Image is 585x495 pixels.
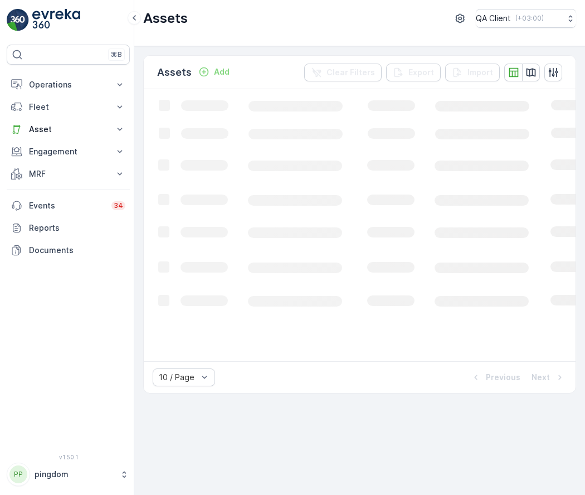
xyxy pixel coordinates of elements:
p: Clear Filters [326,67,375,78]
button: PPpingdom [7,463,130,486]
p: Import [467,67,493,78]
p: pingdom [35,469,114,480]
p: MRF [29,168,108,179]
img: logo [7,9,29,31]
p: Asset [29,124,108,135]
a: Documents [7,239,130,261]
img: logo_light-DOdMpM7g.png [32,9,80,31]
p: 34 [114,201,123,210]
p: Operations [29,79,108,90]
span: v 1.50.1 [7,454,130,460]
p: Assets [157,65,192,80]
p: Events [29,200,105,211]
p: ( +03:00 ) [515,14,544,23]
p: QA Client [476,13,511,24]
button: MRF [7,163,130,185]
div: PP [9,465,27,483]
button: Engagement [7,140,130,163]
p: Fleet [29,101,108,113]
button: Import [445,64,500,81]
p: Engagement [29,146,108,157]
p: Assets [143,9,188,27]
a: Events34 [7,195,130,217]
p: Documents [29,245,125,256]
button: Asset [7,118,130,140]
p: Previous [486,372,520,383]
p: Export [408,67,434,78]
p: Reports [29,222,125,234]
button: Previous [469,371,521,384]
p: Add [214,66,230,77]
p: ⌘B [111,50,122,59]
button: Add [194,65,234,79]
button: Export [386,64,441,81]
button: QA Client(+03:00) [476,9,576,28]
p: Next [532,372,550,383]
button: Fleet [7,96,130,118]
button: Operations [7,74,130,96]
button: Clear Filters [304,64,382,81]
a: Reports [7,217,130,239]
button: Next [530,371,567,384]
